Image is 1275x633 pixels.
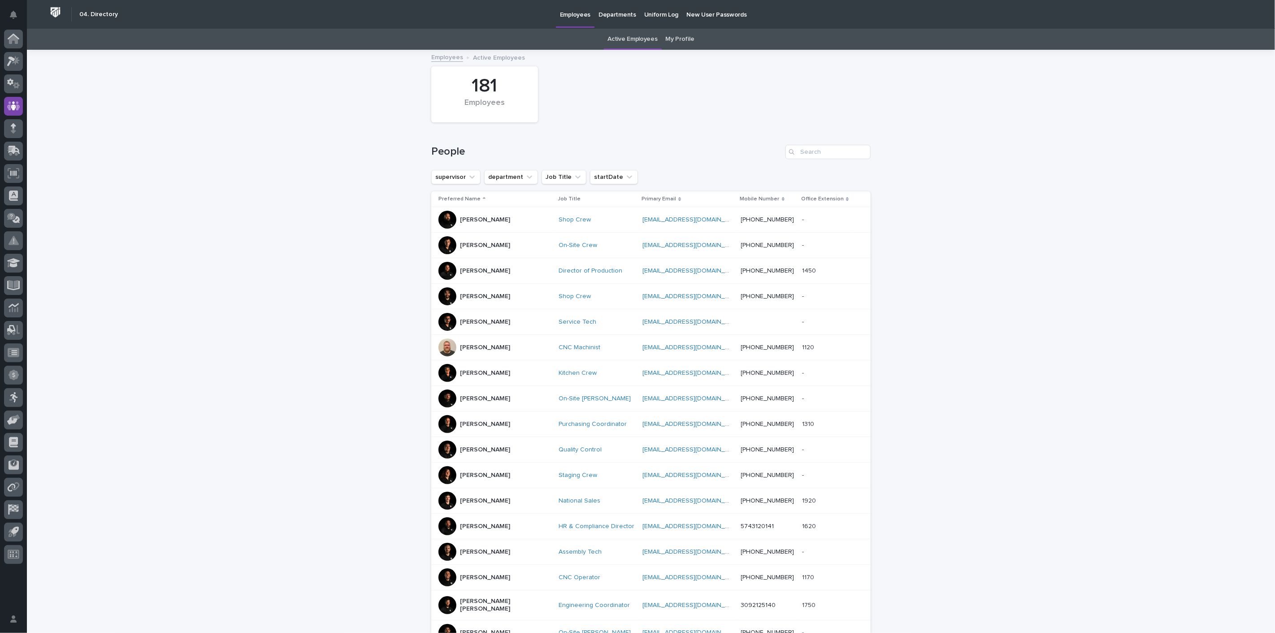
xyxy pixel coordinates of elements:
p: 1750 [802,600,817,609]
a: [EMAIL_ADDRESS][DOMAIN_NAME] [642,549,744,555]
tr: [PERSON_NAME]Staging Crew [EMAIL_ADDRESS][DOMAIN_NAME] [PHONE_NUMBER]-- [431,463,871,488]
a: Shop Crew [559,216,591,224]
p: - [802,240,806,249]
a: [PHONE_NUMBER] [741,549,794,555]
a: [EMAIL_ADDRESS][DOMAIN_NAME] [642,421,744,427]
a: Staging Crew [559,472,597,479]
p: [PERSON_NAME] [460,548,510,556]
div: Employees [447,98,523,117]
a: [PHONE_NUMBER] [741,370,794,376]
p: - [802,444,806,454]
a: Kitchen Crew [559,369,597,377]
p: [PERSON_NAME] [460,446,510,454]
p: [PERSON_NAME] [460,395,510,403]
input: Search [785,145,871,159]
a: CNC Machinist [559,344,600,351]
p: 1310 [802,419,816,428]
a: [PHONE_NUMBER] [741,395,794,402]
tr: [PERSON_NAME]On-Site Crew [EMAIL_ADDRESS][DOMAIN_NAME] [PHONE_NUMBER]-- [431,233,871,258]
a: [EMAIL_ADDRESS][DOMAIN_NAME] [642,242,744,248]
a: National Sales [559,497,600,505]
tr: [PERSON_NAME]Shop Crew [EMAIL_ADDRESS][DOMAIN_NAME] [PHONE_NUMBER]-- [431,284,871,309]
tr: [PERSON_NAME]HR & Compliance Director [EMAIL_ADDRESS][DOMAIN_NAME] 574312014116201620 [431,514,871,539]
p: [PERSON_NAME] [460,421,510,428]
tr: [PERSON_NAME]Kitchen Crew [EMAIL_ADDRESS][DOMAIN_NAME] [PHONE_NUMBER]-- [431,360,871,386]
a: [EMAIL_ADDRESS][DOMAIN_NAME] [642,293,744,299]
a: 3092125140 [741,602,776,608]
a: My Profile [666,29,694,50]
p: [PERSON_NAME] [460,523,510,530]
p: [PERSON_NAME] [460,472,510,479]
p: 1450 [802,265,818,275]
tr: [PERSON_NAME]Quality Control [EMAIL_ADDRESS][DOMAIN_NAME] [PHONE_NUMBER]-- [431,437,871,463]
p: [PERSON_NAME] [460,318,510,326]
a: 5743120141 [741,523,774,529]
p: [PERSON_NAME] [460,497,510,505]
a: Shop Crew [559,293,591,300]
div: Notifications [11,11,23,25]
p: - [802,291,806,300]
p: - [802,316,806,326]
tr: [PERSON_NAME]On-Site [PERSON_NAME] [EMAIL_ADDRESS][DOMAIN_NAME] [PHONE_NUMBER]-- [431,386,871,412]
p: - [802,368,806,377]
p: [PERSON_NAME] [460,344,510,351]
a: [EMAIL_ADDRESS][DOMAIN_NAME] [642,602,744,608]
tr: [PERSON_NAME]Assembly Tech [EMAIL_ADDRESS][DOMAIN_NAME] [PHONE_NUMBER]-- [431,539,871,565]
h1: People [431,145,782,158]
div: 181 [447,75,523,97]
p: [PERSON_NAME] [460,293,510,300]
a: [EMAIL_ADDRESS][DOMAIN_NAME] [642,574,744,581]
a: Service Tech [559,318,596,326]
tr: [PERSON_NAME]CNC Machinist [EMAIL_ADDRESS][DOMAIN_NAME] [PHONE_NUMBER]11201120 [431,335,871,360]
a: [PHONE_NUMBER] [741,217,794,223]
a: [PHONE_NUMBER] [741,344,794,351]
p: Primary Email [642,194,676,204]
a: [EMAIL_ADDRESS][DOMAIN_NAME] [642,472,744,478]
p: [PERSON_NAME] [460,242,510,249]
p: - [802,546,806,556]
a: Director of Production [559,267,622,275]
tr: [PERSON_NAME]Director of Production [EMAIL_ADDRESS][DOMAIN_NAME] [PHONE_NUMBER]14501450 [431,258,871,284]
tr: [PERSON_NAME]CNC Operator [EMAIL_ADDRESS][DOMAIN_NAME] [PHONE_NUMBER]11701170 [431,565,871,590]
tr: [PERSON_NAME]Shop Crew [EMAIL_ADDRESS][DOMAIN_NAME] [PHONE_NUMBER]-- [431,207,871,233]
button: Job Title [542,170,586,184]
p: Office Extension [801,194,844,204]
a: Employees [431,52,463,62]
a: Engineering Coordinator [559,602,630,609]
p: Preferred Name [438,194,481,204]
p: [PERSON_NAME] [460,369,510,377]
p: [PERSON_NAME] [460,267,510,275]
a: [EMAIL_ADDRESS][DOMAIN_NAME] [642,268,744,274]
p: - [802,470,806,479]
a: [EMAIL_ADDRESS][DOMAIN_NAME] [642,523,744,529]
a: Quality Control [559,446,602,454]
p: Mobile Number [740,194,780,204]
p: [PERSON_NAME] [460,216,510,224]
a: [PHONE_NUMBER] [741,242,794,248]
p: 1920 [802,495,818,505]
tr: [PERSON_NAME]Service Tech [EMAIL_ADDRESS][DOMAIN_NAME] -- [431,309,871,335]
a: CNC Operator [559,574,600,581]
img: Workspace Logo [47,4,64,21]
a: [PHONE_NUMBER] [741,268,794,274]
p: Job Title [558,194,581,204]
h2: 04. Directory [79,11,118,18]
a: [EMAIL_ADDRESS][DOMAIN_NAME] [642,447,744,453]
p: [PERSON_NAME] [460,574,510,581]
a: [EMAIL_ADDRESS][DOMAIN_NAME] [642,217,744,223]
a: On-Site [PERSON_NAME] [559,395,631,403]
tr: [PERSON_NAME]National Sales [EMAIL_ADDRESS][DOMAIN_NAME] [PHONE_NUMBER]19201920 [431,488,871,514]
button: supervisor [431,170,481,184]
button: startDate [590,170,638,184]
a: [EMAIL_ADDRESS][DOMAIN_NAME] [642,395,744,402]
a: [PHONE_NUMBER] [741,472,794,478]
button: department [484,170,538,184]
a: On-Site Crew [559,242,597,249]
p: 1170 [802,572,816,581]
p: 1120 [802,342,816,351]
tr: [PERSON_NAME] [PERSON_NAME]Engineering Coordinator [EMAIL_ADDRESS][DOMAIN_NAME] 309212514017501750 [431,590,871,620]
a: [PHONE_NUMBER] [741,574,794,581]
p: - [802,214,806,224]
p: 1620 [802,521,818,530]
